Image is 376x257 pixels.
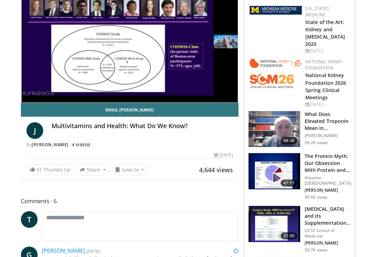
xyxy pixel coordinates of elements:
button: Save to [112,164,147,175]
h3: What Does Elevated Troponin Mean in [MEDICAL_DATA]? [305,111,351,132]
img: b7b8b05e-5021-418b-a89a-60a270e7cf82.150x105_q85_crop-smart_upscale.jpg [249,153,300,189]
img: 79503c0a-d5ce-4e31-88bd-91ebf3c563fb.png.150x105_q85_autocrop_double_scale_upscale_version-0.2.png [250,59,302,88]
p: Houston [DEMOGRAPHIC_DATA] [305,175,351,186]
a: 31:30 [MEDICAL_DATA] and its Supplementation: Where is the Evidence and Should … UCSF School of M... [248,206,351,253]
p: [PERSON_NAME] [305,133,351,139]
a: [US_STATE] Medicine [305,6,329,18]
h3: [MEDICAL_DATA] and its Supplementation: Where is the Evidence and Should … [305,206,351,226]
span: 4,644 views [199,166,233,174]
h3: The Protein Myth: Our Obsession With Protein and How It Is Killing US [305,153,351,174]
a: [PERSON_NAME] [32,142,69,148]
p: 99.2K views [305,140,328,146]
h4: Multivitamins and Health: What Do We Know? [52,122,233,130]
p: 50.7K views [305,247,328,253]
div: [DATE] [305,48,349,54]
a: 06:38 What Does Elevated Troponin Mean in [MEDICAL_DATA]? [PERSON_NAME] 99.2K views [248,111,351,148]
img: 98daf78a-1d22-4ebe-927e-10afe95ffd94.150x105_q85_crop-smart_upscale.jpg [249,111,300,147]
span: 31:30 [281,232,297,239]
a: 47:11 The Protein Myth: Our Obsession With Protein and How It Is Killing US Houston [DEMOGRAPHIC_... [248,153,351,200]
a: [PERSON_NAME] [42,247,85,255]
a: National Kidney Foundation 2026 Spring Clinical Meetings [305,72,346,100]
p: [PERSON_NAME] [305,188,351,193]
a: 4 Videos [70,142,93,148]
a: State of the Art: Kidney and [MEDICAL_DATA] 2025 [305,19,345,47]
div: By [26,142,233,148]
p: [PERSON_NAME] [305,240,351,246]
span: Comments 6 [21,197,238,206]
img: 5ed80e7a-0811-4ad9-9c3a-04de684f05f4.png.150x105_q85_autocrop_double_scale_upscale_version-0.2.png [250,6,302,15]
span: 47:11 [281,180,297,186]
p: 90.6K views [305,194,328,200]
span: 31 [37,166,42,173]
a: Email [PERSON_NAME] [21,103,238,117]
div: [DATE] [305,101,349,108]
a: 31 Thumbs Up [26,164,74,175]
p: UCSF School of Medicine [305,228,351,239]
span: 06:38 [281,137,297,144]
a: J [26,122,43,139]
a: T [21,211,38,228]
a: National Kidney Foundation [305,59,343,71]
small: [DATE] [86,248,100,254]
div: [DATE] [214,152,233,158]
img: 4bb25b40-905e-443e-8e37-83f056f6e86e.150x105_q85_crop-smart_upscale.jpg [249,206,300,242]
button: Share [77,164,109,175]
